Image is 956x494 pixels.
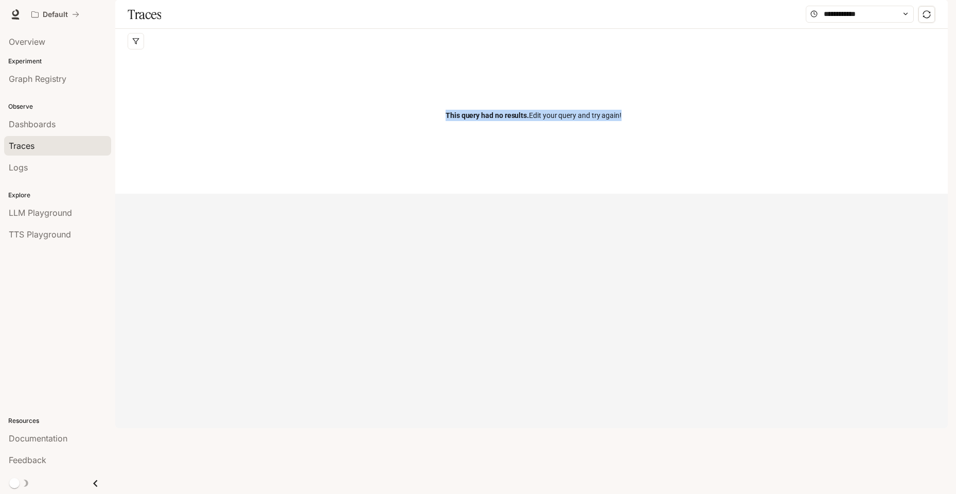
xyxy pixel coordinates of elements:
[446,110,622,121] span: Edit your query and try again!
[923,10,931,19] span: sync
[446,111,529,120] span: This query had no results.
[128,4,161,25] h1: Traces
[43,10,68,19] p: Default
[27,4,84,25] button: All workspaces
